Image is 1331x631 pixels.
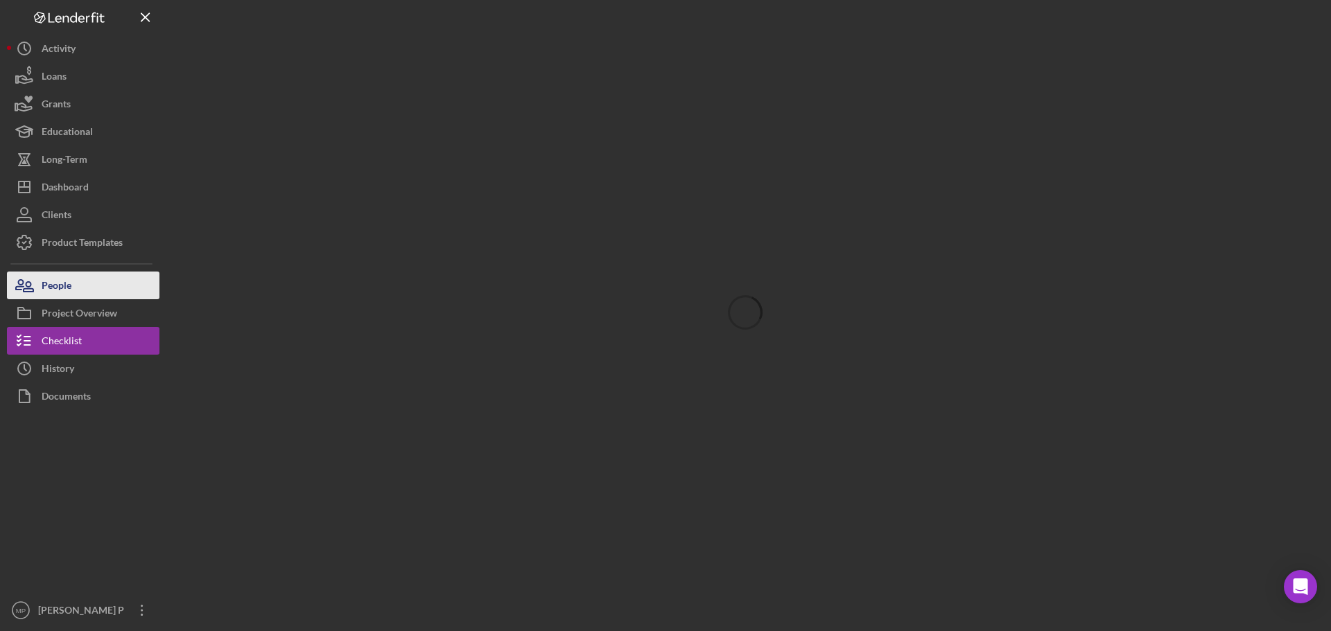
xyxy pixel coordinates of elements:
[42,90,71,121] div: Grants
[7,145,159,173] button: Long-Term
[42,272,71,303] div: People
[42,201,71,232] div: Clients
[42,35,76,66] div: Activity
[7,90,159,118] button: Grants
[42,299,117,330] div: Project Overview
[7,118,159,145] button: Educational
[42,118,93,149] div: Educational
[7,299,159,327] button: Project Overview
[7,201,159,229] button: Clients
[35,596,125,628] div: [PERSON_NAME] P
[42,173,89,204] div: Dashboard
[7,35,159,62] button: Activity
[7,382,159,410] button: Documents
[42,62,67,94] div: Loans
[1284,570,1317,603] div: Open Intercom Messenger
[7,327,159,355] button: Checklist
[7,355,159,382] button: History
[42,229,123,260] div: Product Templates
[42,327,82,358] div: Checklist
[7,272,159,299] button: People
[42,355,74,386] div: History
[16,607,26,614] text: MP
[42,145,87,177] div: Long-Term
[7,596,159,624] button: MP[PERSON_NAME] P
[7,62,159,90] button: Loans
[42,382,91,414] div: Documents
[7,173,159,201] button: Dashboard
[7,229,159,256] button: Product Templates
